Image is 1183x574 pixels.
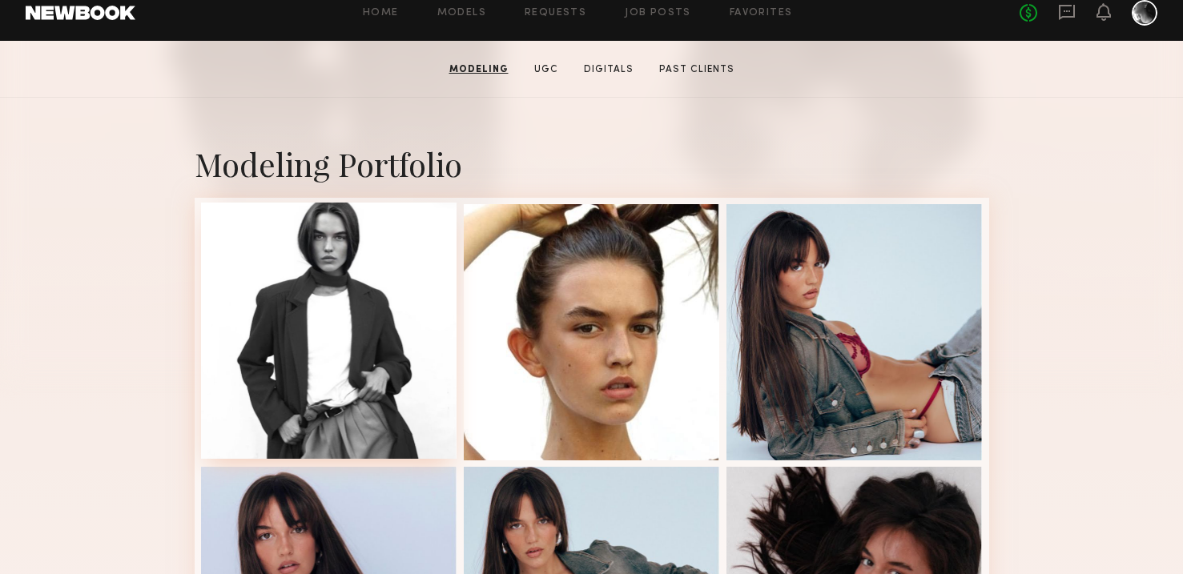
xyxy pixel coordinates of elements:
a: Modeling [443,62,515,77]
a: Past Clients [653,62,741,77]
div: Modeling Portfolio [195,142,989,185]
a: Digitals [577,62,640,77]
a: UGC [528,62,565,77]
a: Job Posts [625,8,691,18]
a: Models [437,8,486,18]
a: Requests [525,8,586,18]
a: Home [363,8,399,18]
a: Favorites [730,8,793,18]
